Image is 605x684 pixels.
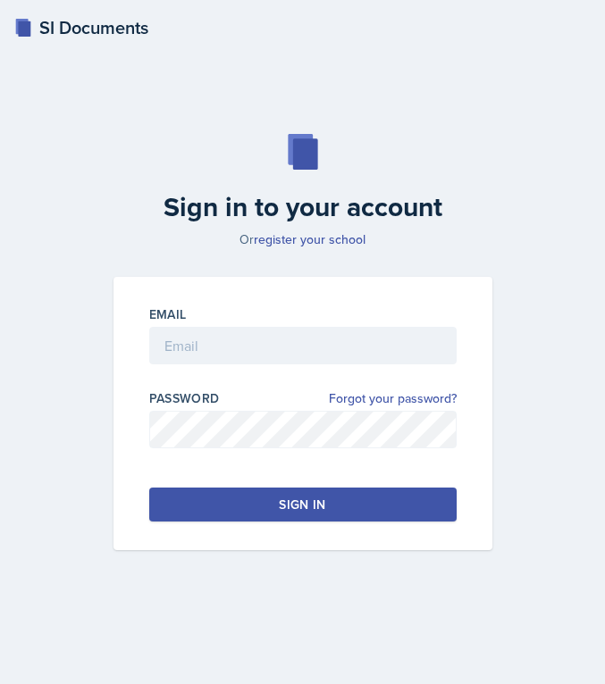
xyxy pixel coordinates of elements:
a: SI Documents [14,14,148,41]
div: Sign in [279,496,325,513]
a: Forgot your password? [329,389,457,408]
a: register your school [254,230,366,248]
h2: Sign in to your account [103,191,503,223]
p: Or [103,230,503,248]
button: Sign in [149,488,457,521]
input: Email [149,327,457,364]
label: Password [149,389,220,407]
label: Email [149,305,187,323]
